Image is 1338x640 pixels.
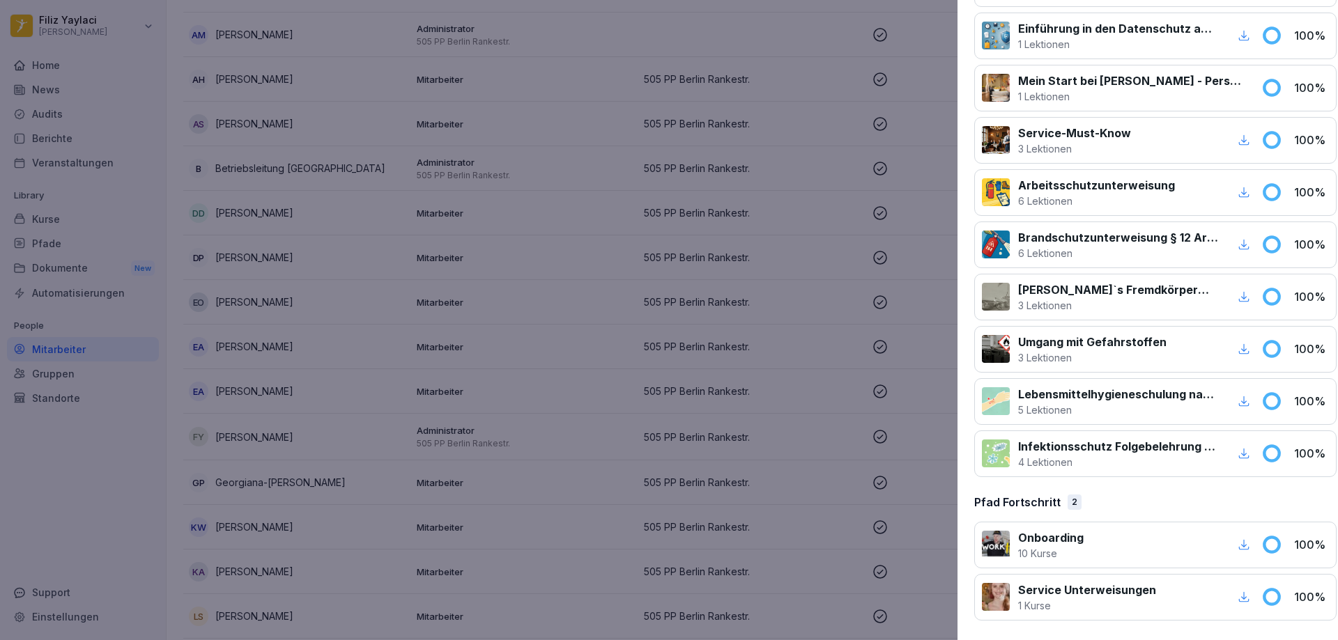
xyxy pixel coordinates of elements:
[1294,27,1329,44] p: 100 %
[1018,403,1218,417] p: 5 Lektionen
[974,494,1061,510] p: Pfad Fortschritt
[1294,79,1329,96] p: 100 %
[1018,281,1218,298] p: [PERSON_NAME]`s Fremdkörpermanagement
[1018,529,1084,546] p: Onboarding
[1018,350,1167,365] p: 3 Lektionen
[1294,288,1329,305] p: 100 %
[1018,334,1167,350] p: Umgang mit Gefahrstoffen
[1018,37,1218,52] p: 1 Lektionen
[1018,125,1131,141] p: Service-Must-Know
[1294,132,1329,148] p: 100 %
[1018,582,1156,598] p: Service Unterweisungen
[1294,236,1329,253] p: 100 %
[1018,598,1156,613] p: 1 Kurse
[1018,246,1218,260] p: 6 Lektionen
[1018,229,1218,246] p: Brandschutzunterweisung § 12 ArbSchG
[1018,177,1175,194] p: Arbeitsschutzunterweisung
[1018,72,1245,89] p: Mein Start bei [PERSON_NAME] - Personalfragebogen
[1294,588,1329,605] p: 100 %
[1294,341,1329,357] p: 100 %
[1018,546,1084,561] p: 10 Kurse
[1018,89,1245,104] p: 1 Lektionen
[1018,20,1218,37] p: Einführung in den Datenschutz am Arbeitsplatz nach Art. 13 ff. DSGVO
[1018,438,1218,455] p: Infektionsschutz Folgebelehrung (nach §43 IfSG)
[1294,536,1329,553] p: 100 %
[1294,184,1329,201] p: 100 %
[1018,298,1218,313] p: 3 Lektionen
[1018,141,1131,156] p: 3 Lektionen
[1068,494,1082,510] div: 2
[1018,455,1218,469] p: 4 Lektionen
[1294,393,1329,409] p: 100 %
[1294,445,1329,462] p: 100 %
[1018,386,1218,403] p: Lebensmittelhygieneschulung nach EU-Verordnung (EG) Nr. 852 / 2004
[1018,194,1175,208] p: 6 Lektionen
